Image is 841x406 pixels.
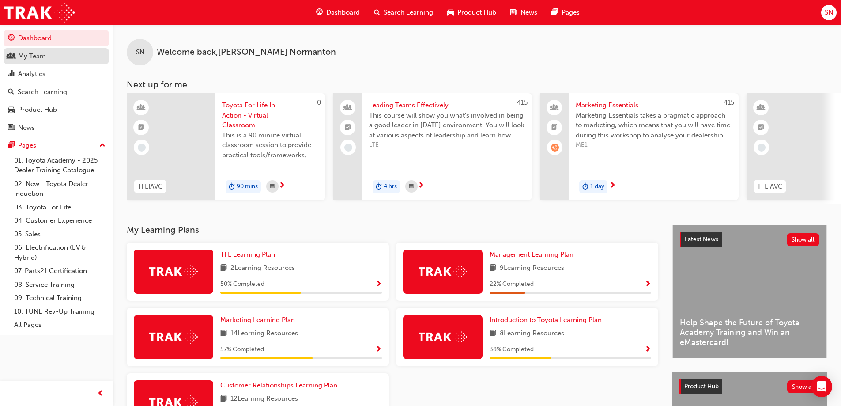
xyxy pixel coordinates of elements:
button: Show all [787,380,820,393]
span: 0 [317,99,321,106]
span: This course will show you what's involved in being a good leader in [DATE] environment. You will ... [369,110,525,140]
span: Introduction to Toyota Learning Plan [490,316,602,324]
a: Marketing Learning Plan [220,315,298,325]
a: All Pages [11,318,109,332]
span: people-icon [345,102,351,114]
span: Marketing Essentials [576,100,732,110]
span: This is a 90 minute virtual classroom session to provide practical tools/frameworks, behaviours a... [222,130,318,160]
span: search-icon [374,7,380,18]
a: car-iconProduct Hub [440,4,503,22]
a: Product Hub [4,102,109,118]
span: duration-icon [582,181,588,193]
span: Product Hub [684,383,719,390]
span: Show Progress [645,281,651,288]
div: Analytics [18,69,45,79]
a: 07. Parts21 Certification [11,264,109,278]
div: Pages [18,140,36,151]
a: 01. Toyota Academy - 2025 Dealer Training Catalogue [11,154,109,177]
span: LTE [369,140,525,150]
span: Leading Teams Effectively [369,100,525,110]
h3: My Learning Plans [127,225,658,235]
span: News [520,8,537,18]
span: learningRecordVerb_WAITLIST-icon [551,144,559,152]
span: Toyota For Life In Action - Virtual Classroom [222,100,318,130]
span: 38 % Completed [490,345,534,355]
a: Product HubShow all [679,379,820,394]
span: booktick-icon [551,122,558,133]
span: chart-icon [8,70,15,78]
span: book-icon [220,394,227,405]
span: guage-icon [316,7,323,18]
span: Show Progress [375,281,382,288]
span: learningRecordVerb_NONE-icon [758,144,766,152]
span: learningResourceType_INSTRUCTOR_LED-icon [138,102,144,114]
span: 90 mins [237,182,258,192]
span: calendar-icon [270,181,275,192]
span: 57 % Completed [220,345,264,355]
span: 50 % Completed [220,279,264,289]
span: Show Progress [645,346,651,354]
span: 22 % Completed [490,279,534,289]
span: Marketing Essentials takes a pragmatic approach to marketing, which means that you will have time... [576,110,732,140]
a: 05. Sales [11,228,109,241]
a: Search Learning [4,84,109,100]
a: search-iconSearch Learning [367,4,440,22]
span: next-icon [279,182,285,190]
span: pages-icon [8,142,15,150]
div: News [18,123,35,133]
img: Trak [419,330,467,344]
a: Latest NewsShow allHelp Shape the Future of Toyota Academy Training and Win an eMastercard! [672,225,827,358]
span: Marketing Learning Plan [220,316,295,324]
span: ME1 [576,140,732,150]
img: Trak [4,3,75,23]
span: 14 Learning Resources [230,328,298,339]
span: news-icon [8,124,15,132]
button: Show all [787,233,820,246]
span: duration-icon [229,181,235,193]
span: next-icon [609,182,616,190]
span: people-icon [551,102,558,114]
span: people-icon [8,53,15,61]
a: 02. New - Toyota Dealer Induction [11,177,109,201]
span: learningRecordVerb_NONE-icon [344,144,352,152]
button: Show Progress [645,344,651,355]
span: book-icon [490,328,496,339]
span: Management Learning Plan [490,250,573,258]
span: search-icon [8,88,14,96]
a: Dashboard [4,30,109,46]
div: Product Hub [18,105,57,115]
a: Latest NewsShow all [680,232,819,247]
span: car-icon [8,106,15,114]
span: prev-icon [97,388,104,399]
span: TFLIAVC [137,182,163,192]
a: 0TFLIAVCToyota For Life In Action - Virtual ClassroomThis is a 90 minute virtual classroom sessio... [127,93,325,200]
span: booktick-icon [758,122,764,133]
span: booktick-icon [138,122,144,133]
span: car-icon [447,7,454,18]
button: SN [821,5,837,20]
a: 06. Electrification (EV & Hybrid) [11,241,109,264]
span: Help Shape the Future of Toyota Academy Training and Win an eMastercard! [680,318,819,348]
a: guage-iconDashboard [309,4,367,22]
button: Show Progress [645,279,651,290]
a: Customer Relationships Learning Plan [220,380,341,391]
span: next-icon [418,182,424,190]
a: 03. Toyota For Life [11,201,109,214]
div: My Team [18,51,46,61]
a: 08. Service Training [11,278,109,292]
span: 415 [517,99,528,106]
img: Trak [149,330,198,344]
span: Welcome back , [PERSON_NAME] Normanton [157,47,336,57]
span: 415 [724,99,734,106]
span: 2 Learning Resources [230,263,295,274]
h3: Next up for me [113,80,841,90]
span: 4 hrs [384,182,397,192]
a: Analytics [4,66,109,82]
span: SN [825,8,833,18]
a: 09. Technical Training [11,291,109,305]
span: 8 Learning Resources [500,328,564,339]
span: calendar-icon [409,181,414,192]
span: up-icon [99,140,106,152]
span: guage-icon [8,34,15,42]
